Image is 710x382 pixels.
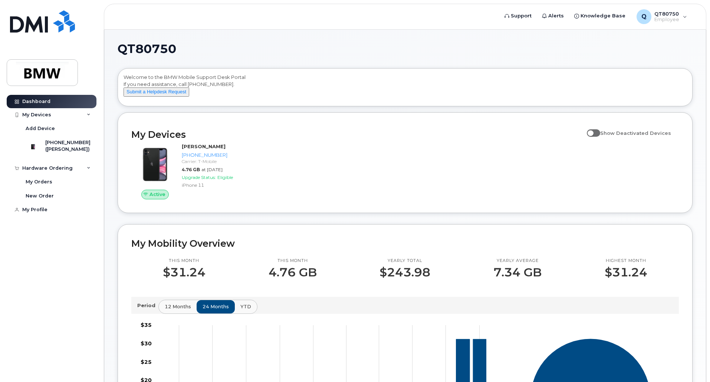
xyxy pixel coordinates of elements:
span: Show Deactivated Devices [600,130,671,136]
p: 7.34 GB [493,266,542,279]
iframe: Messenger Launcher [678,350,704,376]
h2: My Mobility Overview [131,238,679,249]
strong: [PERSON_NAME] [182,143,226,149]
img: iPhone_11.jpg [137,147,173,182]
tspan: $25 [141,358,152,365]
p: Highest month [605,258,647,264]
a: Submit a Helpdesk Request [124,89,189,94]
p: Yearly average [493,258,542,264]
input: Show Deactivated Devices [587,126,593,132]
span: Upgrade Status: [182,175,216,180]
p: This month [269,258,317,264]
p: $31.24 [605,266,647,279]
span: Eligible [217,175,233,180]
tspan: $35 [141,322,152,328]
div: Welcome to the BMW Mobile Support Desk Portal If you need assistance, call [PHONE_NUMBER]. [124,74,687,103]
button: Submit a Helpdesk Request [124,87,189,97]
p: This month [163,258,206,264]
p: Period [137,302,158,309]
tspan: $30 [141,340,152,346]
h2: My Devices [131,129,583,140]
span: QT80750 [118,43,176,54]
span: Active [149,191,165,198]
span: 12 months [165,303,191,310]
span: YTD [240,303,251,310]
span: at [DATE] [201,167,223,172]
a: Active[PERSON_NAME][PHONE_NUMBER]Carrier: T-Mobile4.76 GBat [DATE]Upgrade Status:EligibleiPhone 11 [131,143,262,199]
div: Carrier: T-Mobile [182,158,259,165]
p: 4.76 GB [269,266,317,279]
p: Yearly total [379,258,430,264]
div: iPhone 11 [182,182,259,188]
p: $31.24 [163,266,206,279]
div: [PHONE_NUMBER] [182,152,259,159]
p: $243.98 [379,266,430,279]
span: 4.76 GB [182,167,200,172]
